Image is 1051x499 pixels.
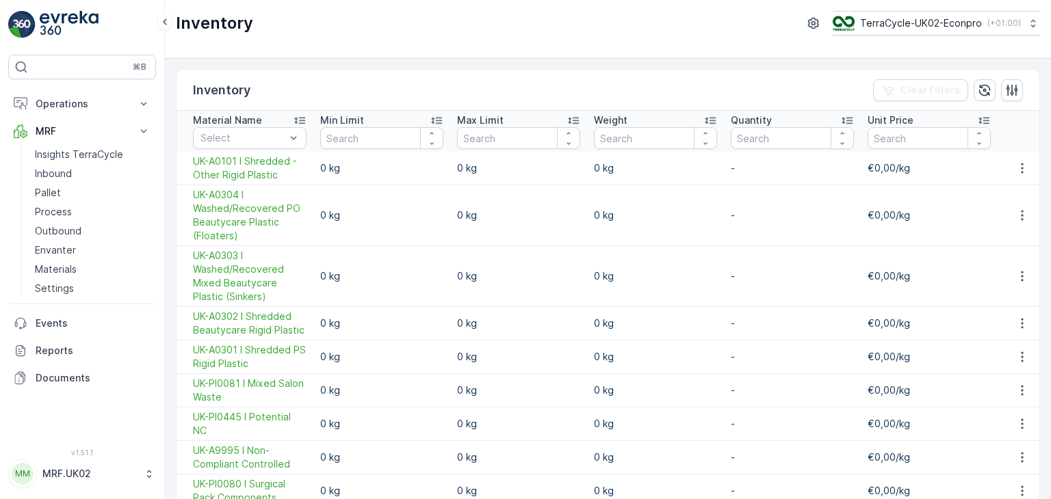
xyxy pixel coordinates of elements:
[873,79,968,101] button: Clear Filters
[29,183,156,202] a: Pallet
[731,161,854,175] p: -
[35,262,77,276] p: Materials
[731,417,854,431] p: -
[133,62,146,72] p: ⌘B
[457,127,580,149] input: Search
[193,377,307,404] a: UK-PI0081 I Mixed Salon Waste
[731,484,854,498] p: -
[320,450,443,464] p: 0 kg
[868,270,910,282] span: €0,00/kg
[193,81,250,100] p: Inventory
[320,316,443,330] p: 0 kg
[8,118,156,145] button: MRF
[29,164,156,183] a: Inbound
[594,269,717,283] p: 0 kg
[35,282,74,295] p: Settings
[457,113,504,127] p: Max Limit
[29,202,156,221] a: Process
[594,208,717,222] p: 0 kg
[457,450,580,464] p: 0 kg
[193,310,307,337] a: UK-A0302 I Shredded Beautycare Rigid Plastic
[731,316,854,330] p: -
[594,484,717,498] p: 0 kg
[868,351,910,362] span: €0,00/kg
[457,417,580,431] p: 0 kg
[29,145,156,164] a: Insights TerraCycle
[833,16,855,31] img: terracycle_logo_wKaHoWT.png
[731,450,854,464] p: -
[40,11,99,38] img: logo_light-DOdMpM7g.png
[35,186,61,200] p: Pallet
[29,279,156,298] a: Settings
[868,209,910,221] span: €0,00/kg
[320,417,443,431] p: 0 kg
[320,269,443,283] p: 0 kg
[29,241,156,260] a: Envanter
[594,350,717,364] p: 0 kg
[35,243,76,257] p: Envanter
[987,18,1021,29] p: ( +01:00 )
[193,249,307,304] a: UK-A0303 I Washed/Recovered Mixed Beautycare Plastic (Sinkers)
[35,167,72,180] p: Inbound
[29,221,156,241] a: Outbound
[457,316,580,330] p: 0 kg
[868,418,910,429] span: €0,00/kg
[193,444,307,471] a: UK-A9995 I Non-Compliant Controlled
[12,463,34,485] div: MM
[731,208,854,222] p: -
[200,131,285,145] p: Select
[193,343,307,370] a: UK-A0301 I Shredded PS Rigid Plastic
[457,383,580,397] p: 0 kg
[29,260,156,279] a: Materials
[594,450,717,464] p: 0 kg
[868,162,910,174] span: €0,00/kg
[42,467,137,481] p: MRF.UK02
[868,384,910,396] span: €0,00/kg
[35,224,81,238] p: Outbound
[8,337,156,364] a: Reports
[8,310,156,337] a: Events
[457,208,580,222] p: 0 kg
[36,344,151,358] p: Reports
[36,316,151,330] p: Events
[900,83,960,97] p: Clear Filters
[457,350,580,364] p: 0 kg
[320,208,443,222] p: 0 kg
[731,113,772,127] p: Quantity
[868,127,991,149] input: Search
[594,127,717,149] input: Search
[594,161,717,175] p: 0 kg
[594,113,627,127] p: Weight
[8,11,36,38] img: logo
[594,417,717,431] p: 0 kg
[594,316,717,330] p: 0 kg
[193,410,307,437] a: UK-PI0445 I Potential NC
[35,148,123,161] p: Insights TerraCycle
[594,383,717,397] p: 0 kg
[36,97,129,111] p: Operations
[8,459,156,488] button: MMMRF.UK02
[320,484,443,498] p: 0 kg
[8,90,156,118] button: Operations
[320,127,443,149] input: Search
[320,113,364,127] p: Min Limit
[731,350,854,364] p: -
[833,11,1040,36] button: TerraCycle-UK02-Econpro(+01:00)
[457,484,580,498] p: 0 kg
[36,371,151,385] p: Documents
[36,124,129,138] p: MRF
[35,205,72,219] p: Process
[193,154,307,182] a: UK-A0101 I Shredded - Other Rigid Plastic
[193,188,307,243] a: UK-A0304 I Washed/Recovered PO Beautycare Plastic (Floaters)
[860,16,982,30] p: TerraCycle-UK02-Econpro
[320,383,443,397] p: 0 kg
[457,161,580,175] p: 0 kg
[731,127,854,149] input: Search
[731,269,854,283] p: -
